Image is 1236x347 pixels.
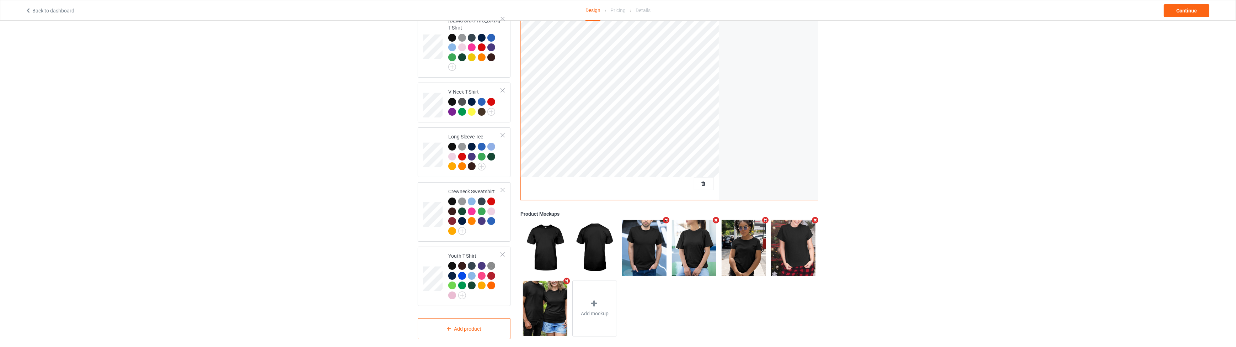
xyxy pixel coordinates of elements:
img: regular.jpg [523,220,567,276]
div: [DEMOGRAPHIC_DATA] T-Shirt [418,11,510,78]
img: heather_texture.png [487,262,495,270]
div: Youth T-Shirt [418,247,510,306]
div: Crewneck Sweatshirt [448,188,501,234]
img: regular.jpg [771,220,815,276]
span: Add mockup [581,310,609,317]
img: svg+xml;base64,PD94bWwgdmVyc2lvbj0iMS4wIiBlbmNvZGluZz0iVVRGLTgiPz4KPHN2ZyB3aWR0aD0iMjJweCIgaGVpZ2... [458,227,466,235]
div: V-Neck T-Shirt [418,83,510,122]
div: Add mockup [572,281,617,337]
div: Continue [1164,4,1209,17]
div: Youth T-Shirt [448,252,501,299]
img: regular.jpg [572,220,617,276]
div: Long Sleeve Tee [448,133,501,170]
a: Back to dashboard [25,8,74,14]
div: Long Sleeve Tee [418,127,510,177]
img: regular.jpg [722,220,766,276]
i: Remove mockup [811,217,820,224]
div: Product Mockups [520,211,818,218]
img: regular.jpg [622,220,667,276]
div: Details [636,0,651,20]
div: Crewneck Sweatshirt [418,182,510,242]
div: Add product [418,318,510,339]
img: svg+xml;base64,PD94bWwgdmVyc2lvbj0iMS4wIiBlbmNvZGluZz0iVVRGLTgiPz4KPHN2ZyB3aWR0aD0iMjJweCIgaGVpZ2... [478,163,486,170]
img: svg+xml;base64,PD94bWwgdmVyc2lvbj0iMS4wIiBlbmNvZGluZz0iVVRGLTgiPz4KPHN2ZyB3aWR0aD0iMjJweCIgaGVpZ2... [487,108,495,116]
div: Pricing [610,0,626,20]
i: Remove mockup [761,217,770,224]
i: Remove mockup [662,217,671,224]
div: [DEMOGRAPHIC_DATA] T-Shirt [448,17,501,69]
img: regular.jpg [672,220,716,276]
div: Design [585,0,600,21]
img: svg+xml;base64,PD94bWwgdmVyc2lvbj0iMS4wIiBlbmNvZGluZz0iVVRGLTgiPz4KPHN2ZyB3aWR0aD0iMjJweCIgaGVpZ2... [458,291,466,299]
img: svg+xml;base64,PD94bWwgdmVyc2lvbj0iMS4wIiBlbmNvZGluZz0iVVRGLTgiPz4KPHN2ZyB3aWR0aD0iMjJweCIgaGVpZ2... [448,63,456,71]
img: regular.jpg [523,281,567,336]
div: V-Neck T-Shirt [448,88,501,115]
i: Remove mockup [711,217,720,224]
i: Remove mockup [562,277,571,285]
